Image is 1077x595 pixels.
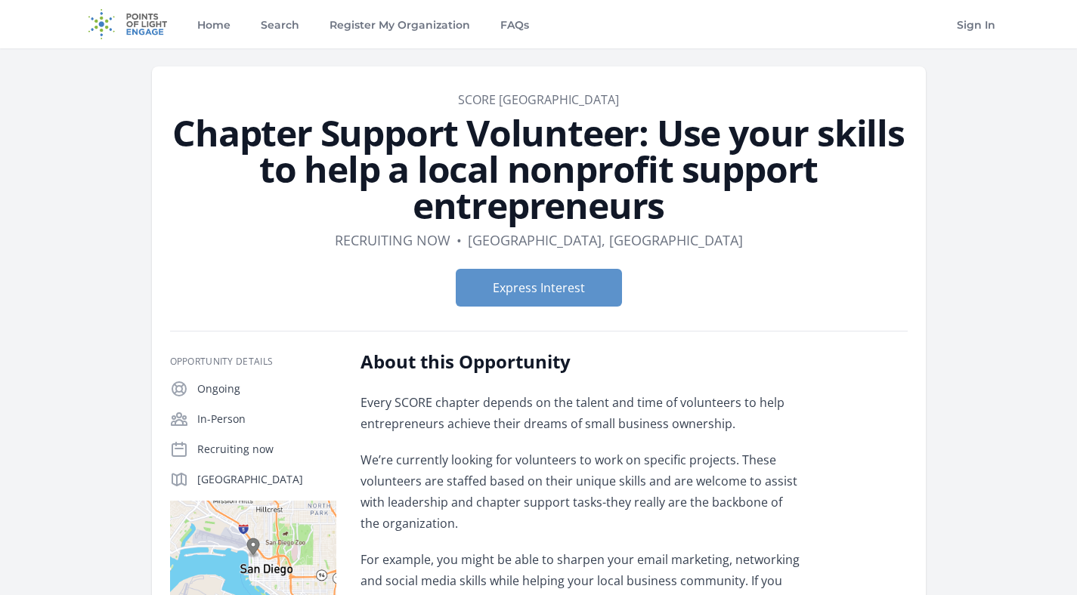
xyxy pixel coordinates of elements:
[361,392,803,434] p: Every SCORE chapter depends on the talent and time of volunteers to help entrepreneurs achieve th...
[197,472,336,487] p: [GEOGRAPHIC_DATA]
[197,381,336,396] p: Ongoing
[468,230,743,251] dd: [GEOGRAPHIC_DATA], [GEOGRAPHIC_DATA]
[456,269,622,307] button: Express Interest
[361,449,803,534] p: We’re currently looking for volunteers to work on specific projects. These volunteers are staffed...
[170,356,336,368] h3: Opportunity Details
[335,230,450,251] dd: Recruiting now
[456,230,462,251] div: •
[197,442,336,457] p: Recruiting now
[197,412,336,427] p: In-Person
[170,115,908,224] h1: Chapter Support Volunteer: Use your skills to help a local nonprofit support entrepreneurs
[458,91,619,108] a: SCORE [GEOGRAPHIC_DATA]
[361,350,803,374] h2: About this Opportunity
